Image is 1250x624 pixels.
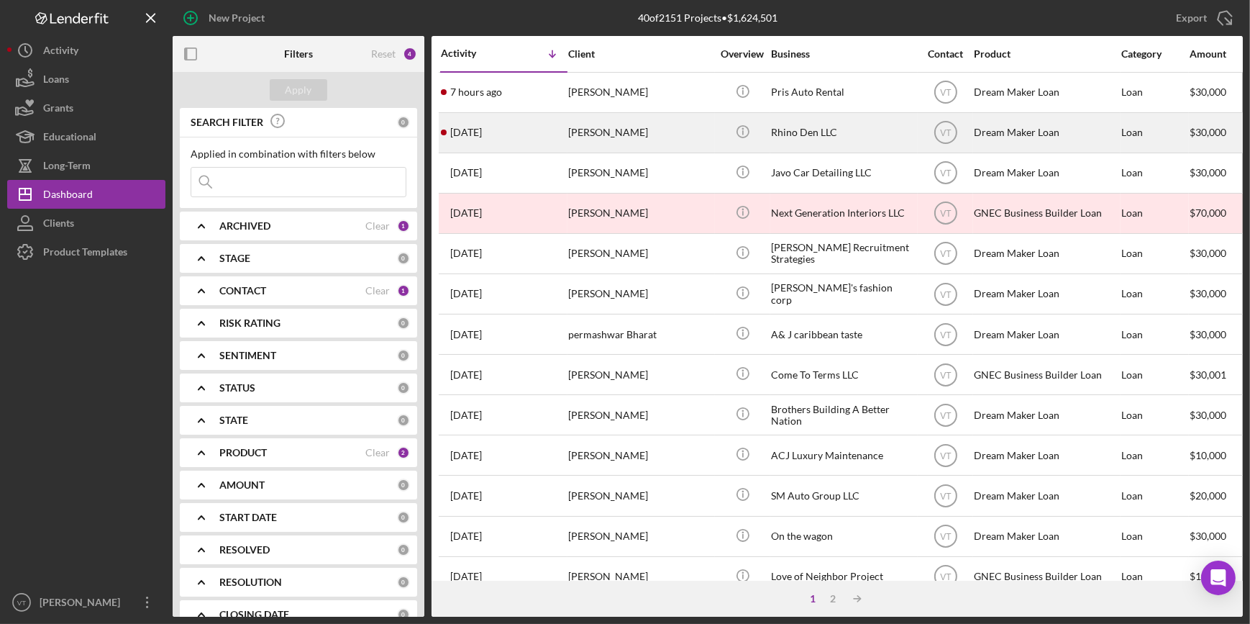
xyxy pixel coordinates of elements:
div: Loan [1121,517,1188,556]
div: 0 [397,317,410,330]
b: STATE [219,415,248,426]
div: Grants [43,94,73,126]
text: VT [940,330,952,340]
div: GNEC Business Builder Loan [974,356,1118,394]
b: SENTIMENT [219,350,276,361]
div: Loan [1121,436,1188,474]
div: Dream Maker Loan [974,517,1118,556]
div: 0 [397,414,410,427]
div: GNEC Business Builder Loan [974,194,1118,232]
div: 40 of 2151 Projects • $1,624,501 [638,12,777,24]
div: $70,000 [1190,194,1244,232]
div: [PERSON_NAME] Recruitment Strategies [771,235,915,273]
a: Loans [7,65,165,94]
button: Grants [7,94,165,122]
div: permashwar Bharat [568,315,712,353]
div: Loan [1121,476,1188,515]
div: $30,000 [1190,396,1244,434]
button: Apply [270,79,327,101]
div: Loan [1121,356,1188,394]
div: [PERSON_NAME] [568,275,712,313]
div: Reset [371,48,396,60]
div: Loan [1121,315,1188,353]
div: Loan [1121,73,1188,112]
div: Loan [1121,114,1188,152]
div: [PERSON_NAME]'s fashion corp [771,275,915,313]
div: 0 [397,252,410,265]
div: Loan [1121,235,1188,273]
text: VT [940,249,952,259]
div: [PERSON_NAME] [568,154,712,192]
div: 0 [397,479,410,492]
time: 2025-08-20 22:25 [450,248,482,259]
div: [PERSON_NAME] [568,436,712,474]
b: STAGE [219,253,250,264]
time: 2025-08-16 19:30 [450,530,482,542]
text: VT [940,168,952,178]
text: VT [940,88,952,98]
div: 1 [803,593,823,605]
b: CLOSING DATE [219,609,289,620]
div: $30,000 [1190,517,1244,556]
div: Next Generation Interiors LLC [771,194,915,232]
div: Contact [918,48,972,60]
div: Loan [1121,558,1188,596]
div: Open Intercom Messenger [1201,561,1236,595]
div: New Project [209,4,265,32]
div: Dream Maker Loan [974,315,1118,353]
time: 2025-08-19 22:13 [450,369,482,381]
b: STATUS [219,382,255,394]
div: Overview [716,48,770,60]
div: 0 [397,349,410,362]
a: Educational [7,122,165,151]
button: Dashboard [7,180,165,209]
text: VT [940,370,952,380]
time: 2025-08-22 02:00 [450,167,482,178]
div: Activity [441,48,504,59]
time: 2025-08-19 11:48 [450,410,482,421]
time: 2025-08-18 20:39 [450,450,482,461]
div: Clients [43,209,74,241]
div: Category [1121,48,1188,60]
time: 2025-08-15 15:13 [450,571,482,582]
div: Dream Maker Loan [974,396,1118,434]
div: 0 [397,608,410,621]
button: Product Templates [7,238,165,266]
a: Clients [7,209,165,238]
div: Long-Term [43,151,91,184]
div: Rhino Den LLC [771,114,915,152]
b: PRODUCT [219,447,267,458]
div: Client [568,48,712,60]
div: Export [1176,4,1207,32]
div: Dream Maker Loan [974,235,1118,273]
div: Applied in combination with filters below [191,148,406,160]
button: Long-Term [7,151,165,180]
text: VT [940,451,952,461]
div: $30,000 [1190,315,1244,353]
text: VT [940,532,952,542]
div: Loan [1121,194,1188,232]
div: A& J caribbean taste [771,315,915,353]
div: Loan [1121,154,1188,192]
div: Product [974,48,1118,60]
div: SM Auto Group LLC [771,476,915,515]
div: [PERSON_NAME] [568,194,712,232]
div: Clear [365,447,390,458]
div: Come To Terms LLC [771,356,915,394]
div: $30,000 [1190,114,1244,152]
b: AMOUNT [219,479,265,491]
b: CONTACT [219,285,266,297]
time: 2025-08-25 03:53 [450,86,502,98]
div: ACJ Luxury Maintenance [771,436,915,474]
div: Dream Maker Loan [974,476,1118,515]
time: 2025-08-21 20:48 [450,207,482,219]
button: New Project [173,4,279,32]
div: 1 [397,284,410,297]
div: Loans [43,65,69,97]
div: Dream Maker Loan [974,275,1118,313]
div: Business [771,48,915,60]
div: $30,000 [1190,73,1244,112]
